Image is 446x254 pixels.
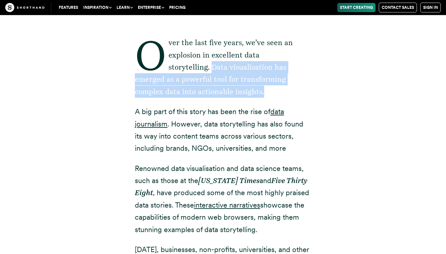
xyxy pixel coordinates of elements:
a: Pricing [167,3,188,12]
em: [US_STATE] Times [198,176,260,185]
p: Renowned data visualisation and data science teams, such as those at the and , have produced some... [135,162,311,236]
img: The Craft [5,3,44,12]
a: Contact Sales [379,3,417,12]
button: Inspiration [81,3,114,12]
a: Start Creating [337,3,375,12]
p: A big part of this story has been the rise of . However, data storytelling has also found its way... [135,106,311,155]
button: Learn [114,3,135,12]
a: Features [56,3,81,12]
button: Enterprise [135,3,167,12]
a: data journalism [135,107,284,128]
a: interactive narratives [194,201,260,209]
p: Over the last five years, we’ve seen an explosion in excellent data storytelling. Data visualisat... [135,37,311,98]
a: Sign in [420,3,441,12]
